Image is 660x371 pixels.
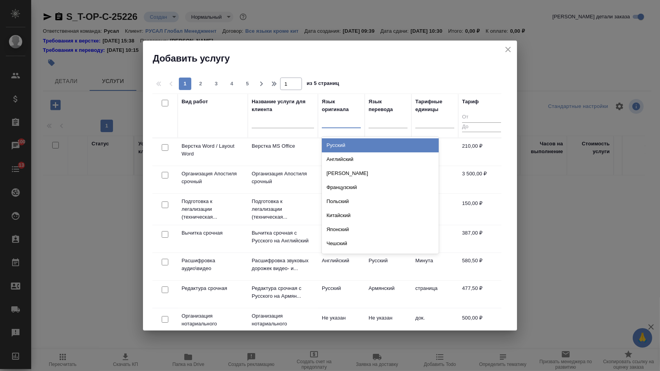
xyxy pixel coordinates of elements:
p: Организация Апостиля срочный [252,170,314,185]
p: Расшифровка аудио\видео [182,257,244,272]
p: Подготовка к легализации (техническая... [182,198,244,221]
p: Верстка MS Office [252,142,314,150]
div: Английский [322,152,439,166]
button: 4 [226,78,238,90]
button: 5 [241,78,254,90]
span: 3 [210,80,222,88]
td: 387,00 ₽ [458,225,505,253]
p: Вычитка срочная [182,229,244,237]
div: Чешский [322,237,439,251]
span: 4 [226,80,238,88]
p: Расшифровка звуковых дорожек видео- и... [252,257,314,272]
div: Тариф [462,98,479,106]
div: Сербский [322,251,439,265]
td: Не указан [365,310,411,337]
p: Верстка Word / Layout Word [182,142,244,158]
td: Не указан [318,310,365,337]
button: close [502,44,514,55]
td: Не указан [318,196,365,223]
td: Русский [318,281,365,308]
div: Название услуги для клиента [252,98,314,113]
td: док. [411,310,458,337]
td: 500,00 ₽ [458,310,505,337]
input: До [462,122,501,132]
div: Язык оригинала [322,98,361,113]
button: 2 [194,78,207,90]
td: страница [411,281,458,308]
span: из 5 страниц [307,79,339,90]
td: 210,00 ₽ [458,138,505,166]
h2: Добавить услугу [153,52,517,65]
p: Подготовка к легализации (техническая... [252,198,314,221]
div: Польский [322,194,439,208]
td: Минута [411,253,458,280]
p: Редактура срочная [182,284,244,292]
td: 580,50 ₽ [458,253,505,280]
div: Японский [322,223,439,237]
p: Редактура срочная с Русского на Армян... [252,284,314,300]
p: Организация нотариального удостоверен... [252,312,314,336]
span: 5 [241,80,254,88]
div: Русский [322,138,439,152]
span: 2 [194,80,207,88]
div: Язык перевода [369,98,408,113]
div: Тарифные единицы [415,98,454,113]
div: Французский [322,180,439,194]
div: Китайский [322,208,439,223]
td: 477,50 ₽ [458,281,505,308]
div: [PERSON_NAME] [322,166,439,180]
input: От [462,113,501,122]
td: 3 500,00 ₽ [458,166,505,193]
td: Армянский [365,281,411,308]
td: Английский [318,253,365,280]
td: Русский [318,225,365,253]
td: Не указан [318,166,365,193]
td: 150,00 ₽ [458,196,505,223]
td: Русский [365,253,411,280]
button: 3 [210,78,222,90]
p: Организация нотариального удостоверен... [182,312,244,336]
p: Организация Апостиля срочный [182,170,244,185]
td: Не указан [318,138,365,166]
div: Вид работ [182,98,208,106]
p: Вычитка срочная с Русского на Английский [252,229,314,245]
